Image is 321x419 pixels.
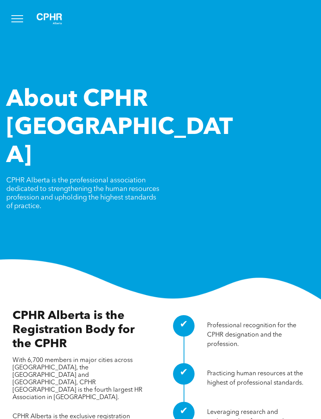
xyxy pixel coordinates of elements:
span: With 6,700 members in major cities across [GEOGRAPHIC_DATA], the [GEOGRAPHIC_DATA] and [GEOGRAPHI... [13,357,142,401]
div: ✔ [173,315,195,337]
button: menu [7,9,27,29]
span: About CPHR [GEOGRAPHIC_DATA] [6,88,233,168]
div: ✔ [173,363,195,385]
img: A white background with a few lines on it [30,6,69,31]
p: Practicing human resources at the highest of professional standards. [207,369,308,388]
span: CPHR Alberta is the professional association dedicated to strengthening the human resources profe... [6,177,159,210]
span: CPHR Alberta is the Registration Body for the CPHR [13,310,135,350]
p: Professional recognition for the CPHR designation and the profession. [207,321,308,349]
